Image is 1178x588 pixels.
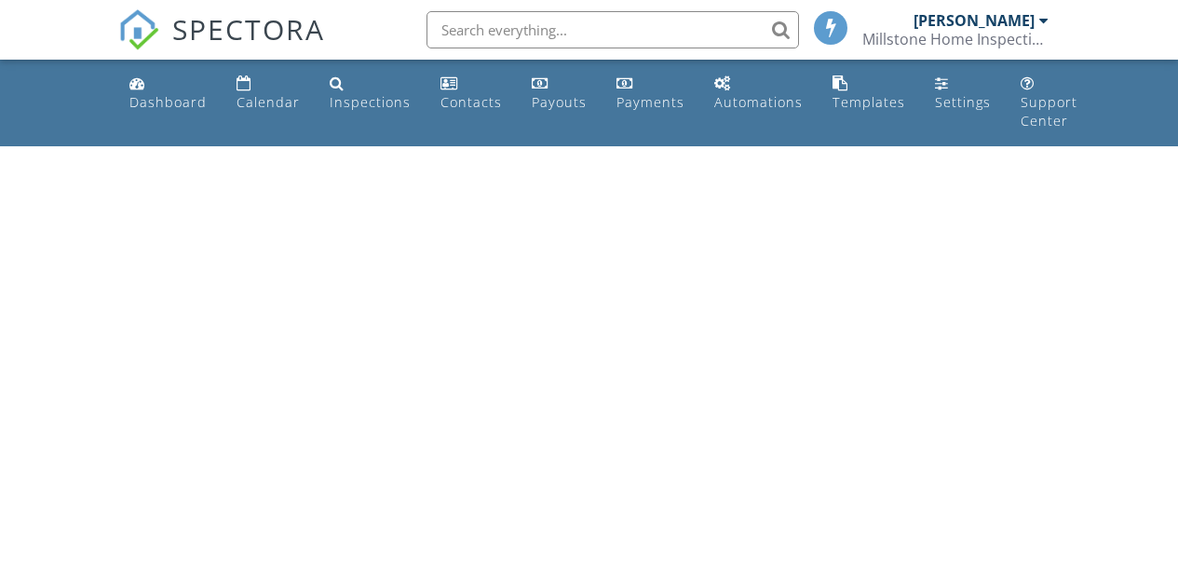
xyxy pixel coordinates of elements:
div: Automations [714,93,803,111]
div: Templates [833,93,905,111]
div: [PERSON_NAME] [914,11,1035,30]
div: Contacts [440,93,502,111]
div: Support Center [1021,93,1077,130]
div: Millstone Home Inspections [862,30,1049,48]
input: Search everything... [427,11,799,48]
a: Payouts [524,67,594,120]
a: Support Center [1013,67,1085,139]
a: Settings [928,67,998,120]
a: Contacts [433,67,509,120]
a: Dashboard [122,67,214,120]
div: Dashboard [129,93,207,111]
div: Inspections [330,93,411,111]
div: Payouts [532,93,587,111]
a: Calendar [229,67,307,120]
a: SPECTORA [118,25,325,64]
a: Inspections [322,67,418,120]
div: Settings [935,93,991,111]
div: Calendar [237,93,300,111]
a: Payments [609,67,692,120]
a: Automations (Basic) [707,67,810,120]
img: The Best Home Inspection Software - Spectora [118,9,159,50]
span: SPECTORA [172,9,325,48]
a: Templates [825,67,913,120]
div: Payments [616,93,684,111]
